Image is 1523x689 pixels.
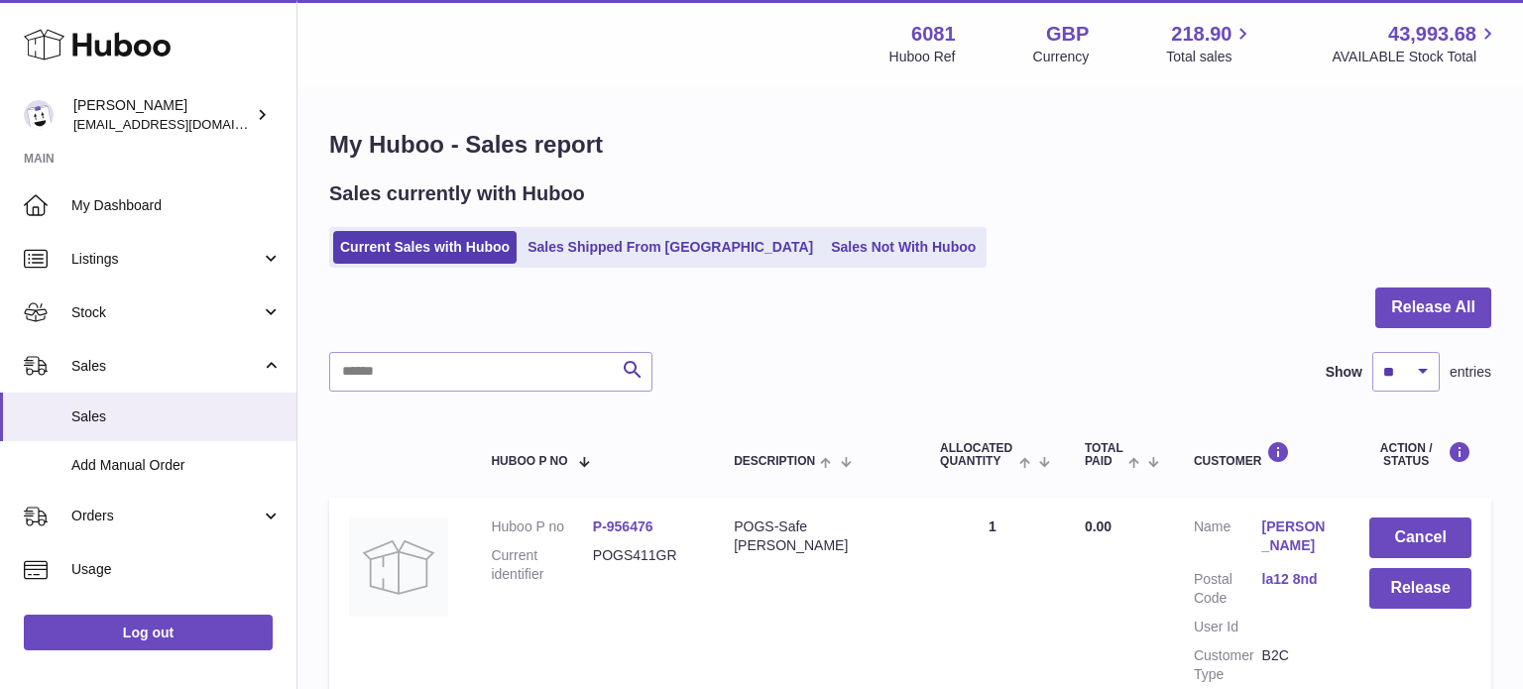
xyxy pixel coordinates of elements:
dt: Current identifier [491,546,592,584]
span: [EMAIL_ADDRESS][DOMAIN_NAME] [73,116,292,132]
span: Orders [71,507,261,525]
div: Action / Status [1369,441,1471,468]
span: entries [1450,363,1491,382]
div: Customer [1194,441,1330,468]
span: Total sales [1166,48,1254,66]
div: Currency [1033,48,1090,66]
a: 218.90 Total sales [1166,21,1254,66]
dt: Name [1194,517,1262,560]
strong: 6081 [911,21,956,48]
strong: GBP [1046,21,1089,48]
a: Sales Shipped From [GEOGRAPHIC_DATA] [521,231,820,264]
span: Huboo P no [491,455,567,468]
h2: Sales currently with Huboo [329,180,585,207]
div: Huboo Ref [889,48,956,66]
span: 43,993.68 [1388,21,1476,48]
a: 43,993.68 AVAILABLE Stock Total [1332,21,1499,66]
dt: Customer Type [1194,646,1262,684]
a: Log out [24,615,273,650]
dt: User Id [1194,618,1262,636]
a: Current Sales with Huboo [333,231,517,264]
div: [PERSON_NAME] [73,96,252,134]
span: 218.90 [1171,21,1231,48]
dd: POGS411GR [593,546,694,584]
span: Description [734,455,815,468]
a: Sales Not With Huboo [824,231,983,264]
a: [PERSON_NAME] [1262,517,1331,555]
span: Sales [71,407,282,426]
span: Sales [71,357,261,376]
span: My Dashboard [71,196,282,215]
span: Stock [71,303,261,322]
span: Usage [71,560,282,579]
button: Release All [1375,287,1491,328]
div: POGS-Safe [PERSON_NAME] [734,517,900,555]
span: AVAILABLE Stock Total [1332,48,1499,66]
a: P-956476 [593,518,653,534]
button: Release [1369,568,1471,609]
img: no-photo.jpg [349,517,448,617]
span: Total paid [1085,442,1123,468]
span: ALLOCATED Quantity [940,442,1013,468]
span: Listings [71,250,261,269]
h1: My Huboo - Sales report [329,129,1491,161]
dt: Postal Code [1194,570,1262,608]
img: hello@pogsheadphones.com [24,100,54,130]
button: Cancel [1369,517,1471,558]
span: Add Manual Order [71,456,282,475]
span: 0.00 [1085,518,1112,534]
a: la12 8nd [1262,570,1331,589]
label: Show [1326,363,1362,382]
dt: Huboo P no [491,517,592,536]
dd: B2C [1262,646,1331,684]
